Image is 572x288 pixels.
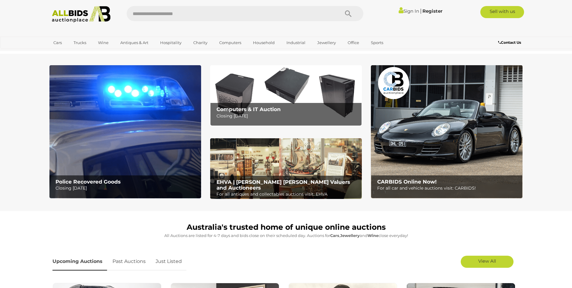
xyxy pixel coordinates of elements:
[210,138,362,199] img: EHVA | Evans Hastings Valuers and Auctioneers
[249,38,279,48] a: Household
[330,233,339,238] strong: Cars
[216,179,350,191] b: EHVA | [PERSON_NAME] [PERSON_NAME] Valuers and Auctioneers
[368,233,378,238] strong: Wine
[216,190,359,198] p: For all antiques and collectables auctions visit: EHVA
[156,38,185,48] a: Hospitality
[367,38,387,48] a: Sports
[480,6,524,18] a: Sell with us
[55,184,198,192] p: Closing [DATE]
[70,38,90,48] a: Trucks
[151,253,186,270] a: Just Listed
[210,138,362,199] a: EHVA | Evans Hastings Valuers and Auctioneers EHVA | [PERSON_NAME] [PERSON_NAME] Valuers and Auct...
[333,6,363,21] button: Search
[49,6,114,23] img: Allbids.com.au
[52,253,107,270] a: Upcoming Auctions
[371,65,523,198] a: CARBIDS Online Now! CARBIDS Online Now! For all car and vehicle auctions visit: CARBIDS!
[210,65,362,126] img: Computers & IT Auction
[420,8,422,14] span: |
[116,38,152,48] a: Antiques & Art
[49,65,201,198] img: Police Recovered Goods
[216,106,281,112] b: Computers & IT Auction
[399,8,419,14] a: Sign In
[377,184,519,192] p: For all car and vehicle auctions visit: CARBIDS!
[498,40,521,45] b: Contact Us
[478,258,496,264] span: View All
[52,232,520,239] p: All Auctions are listed for 4-7 days and bids close on their scheduled day. Auctions for , and cl...
[52,223,520,232] h1: Australia's trusted home of unique online auctions
[377,179,437,185] b: CARBIDS Online Now!
[189,38,211,48] a: Charity
[313,38,340,48] a: Jewellery
[94,38,112,48] a: Wine
[422,8,442,14] a: Register
[283,38,309,48] a: Industrial
[498,39,523,46] a: Contact Us
[49,38,66,48] a: Cars
[216,112,359,120] p: Closing [DATE]
[461,256,514,268] a: View All
[340,233,360,238] strong: Jewellery
[55,179,121,185] b: Police Recovered Goods
[49,65,201,198] a: Police Recovered Goods Police Recovered Goods Closing [DATE]
[49,48,100,58] a: [GEOGRAPHIC_DATA]
[371,65,523,198] img: CARBIDS Online Now!
[108,253,150,270] a: Past Auctions
[215,38,245,48] a: Computers
[344,38,363,48] a: Office
[210,65,362,126] a: Computers & IT Auction Computers & IT Auction Closing [DATE]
